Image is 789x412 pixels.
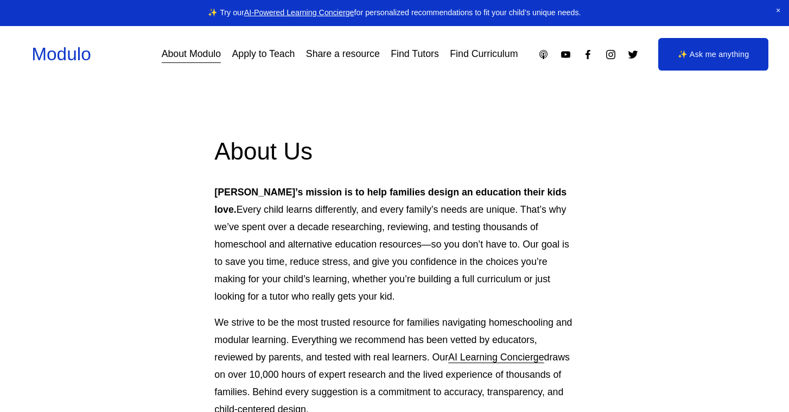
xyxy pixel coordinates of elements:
a: Instagram [605,49,616,60]
a: ✨ Ask me anything [658,38,768,71]
a: AI Learning Concierge [448,352,544,363]
a: Find Curriculum [450,45,518,64]
p: Every child learns differently, and every family’s needs are unique. That’s why we’ve spent over ... [214,184,574,306]
a: Twitter [627,49,639,60]
a: Apple Podcasts [538,49,549,60]
a: YouTube [560,49,571,60]
a: AI-Powered Learning Concierge [244,8,354,17]
strong: [PERSON_NAME]’s mission is to help families design an education their kids love. [214,187,569,215]
a: Share a resource [306,45,380,64]
h2: About Us [214,136,574,167]
a: Find Tutors [391,45,439,64]
a: Modulo [31,44,91,64]
a: Apply to Teach [232,45,295,64]
a: About Modulo [162,45,221,64]
a: Facebook [582,49,594,60]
